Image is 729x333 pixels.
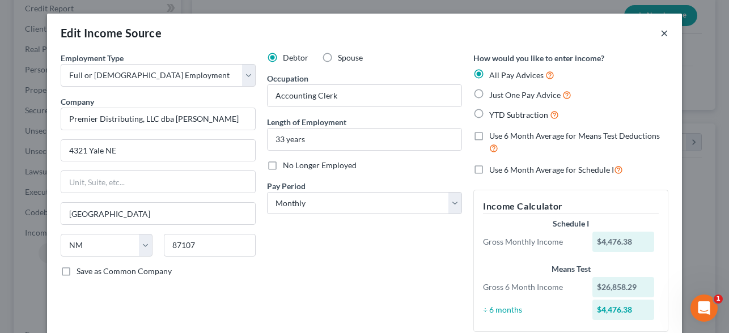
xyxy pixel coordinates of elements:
[61,108,256,130] input: Search company by name...
[714,294,723,304] span: 1
[61,140,255,161] input: Enter address...
[477,304,587,315] div: ÷ 6 months
[489,70,544,80] span: All Pay Advices
[477,281,587,293] div: Gross 6 Month Income
[267,72,308,84] label: Occupation
[477,236,587,247] div: Gross Monthly Income
[61,97,94,106] span: Company
[77,266,172,276] span: Save as Common Company
[660,26,668,40] button: ×
[489,131,660,140] span: Use 6 Month Average for Means Test Deductions
[283,160,357,170] span: No Longer Employed
[61,203,255,224] input: Enter city...
[690,294,718,322] iframe: Intercom live chat
[267,116,346,128] label: Length of Employment
[268,85,461,106] input: --
[483,263,659,275] div: Means Test
[61,171,255,193] input: Unit, Suite, etc...
[489,110,548,119] span: YTD Subtraction
[489,165,614,174] span: Use 6 Month Average for Schedule I
[283,53,308,62] span: Debtor
[61,25,162,41] div: Edit Income Source
[61,53,124,63] span: Employment Type
[164,234,256,257] input: Enter zip...
[473,52,604,64] label: How would you like to enter income?
[267,181,306,191] span: Pay Period
[268,129,461,150] input: ex: 2 years
[592,300,655,320] div: $4,476.38
[483,199,659,214] h5: Income Calculator
[592,232,655,252] div: $4,476.38
[338,53,363,62] span: Spouse
[489,90,561,100] span: Just One Pay Advice
[592,277,655,297] div: $26,858.29
[483,218,659,229] div: Schedule I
